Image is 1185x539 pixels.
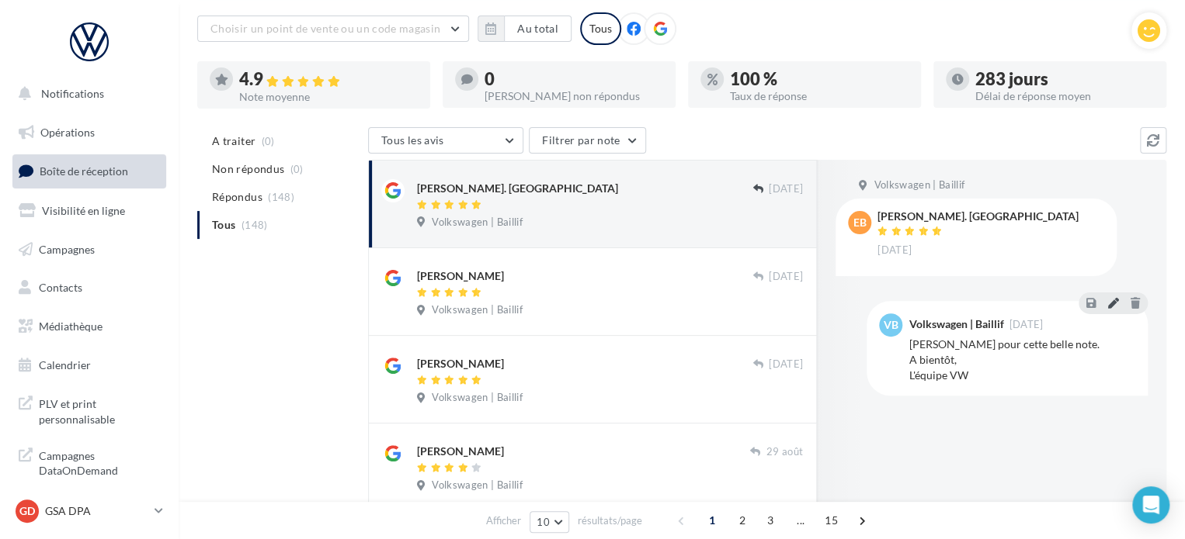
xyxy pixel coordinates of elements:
a: Médiathèque [9,310,169,343]
button: Au total [504,16,572,42]
p: GSA DPA [45,503,148,519]
a: Opérations [9,116,169,149]
a: Boîte de réception [9,154,169,188]
span: 29 août [766,445,803,459]
span: Tous les avis [381,133,444,147]
span: 15 [818,508,844,533]
span: Boîte de réception [40,164,128,178]
span: Calendrier [39,358,91,371]
div: Note moyenne [239,92,418,102]
span: Afficher [486,513,521,528]
button: Au total [478,16,572,42]
span: Opérations [40,126,95,139]
div: 100 % [730,71,909,88]
div: [PERSON_NAME]. [GEOGRAPHIC_DATA] [877,211,1079,222]
button: Filtrer par note [529,127,646,154]
button: Tous les avis [368,127,523,154]
a: Visibilité en ligne [9,195,169,227]
span: (148) [268,191,294,203]
button: Choisir un point de vente ou un code magasin [197,16,469,42]
span: Notifications [41,87,104,100]
span: Médiathèque [39,320,103,333]
span: 2 [730,508,755,533]
span: (0) [290,163,304,175]
span: 1 [700,508,725,533]
span: Volkswagen | Baillif [432,391,523,405]
div: Taux de réponse [730,91,909,102]
span: Campagnes [39,242,95,255]
span: (0) [262,135,275,147]
span: Volkswagen | Baillif [432,479,523,492]
a: Calendrier [9,349,169,382]
span: Non répondus [212,161,284,177]
div: [PERSON_NAME]. [GEOGRAPHIC_DATA] [417,181,618,196]
span: 10 [537,516,550,528]
div: 4.9 [239,71,418,88]
span: [DATE] [1009,320,1043,330]
span: ... [788,508,813,533]
span: Volkswagen | Baillif [432,303,523,317]
a: PLV et print personnalisable [9,387,169,433]
div: [PERSON_NAME] [417,268,504,284]
span: [DATE] [769,182,803,196]
span: VB [884,317,898,333]
span: [DATE] [769,358,803,371]
button: Notifications [9,78,163,110]
a: Campagnes DataOnDemand [9,439,169,485]
span: Campagnes DataOnDemand [39,445,160,479]
div: [PERSON_NAME] pour cette belle note. A bientôt, L'équipe VW [909,337,1135,383]
div: Délai de réponse moyen [975,91,1154,102]
span: PLV et print personnalisable [39,393,160,427]
span: GD [19,503,35,519]
div: [PERSON_NAME] [417,444,504,459]
span: EB [853,215,867,230]
span: Choisir un point de vente ou un code magasin [210,22,440,35]
span: [DATE] [769,270,803,284]
div: [PERSON_NAME] non répondus [485,91,663,102]
span: Contacts [39,281,82,294]
div: Tous [580,12,621,45]
span: 3 [758,508,783,533]
span: A traiter [212,133,255,149]
span: [DATE] [877,244,912,257]
div: 0 [485,71,663,88]
span: Volkswagen | Baillif [874,178,964,192]
a: Campagnes [9,233,169,266]
div: Open Intercom Messenger [1132,486,1169,523]
div: 283 jours [975,71,1154,88]
span: Visibilité en ligne [42,204,125,217]
div: Volkswagen | Baillif [909,319,1003,330]
a: Contacts [9,271,169,304]
button: 10 [530,511,569,533]
span: Répondus [212,189,262,205]
a: GD GSA DPA [12,496,166,526]
span: Volkswagen | Baillif [432,216,523,230]
div: [PERSON_NAME] [417,356,504,371]
span: résultats/page [578,513,642,528]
